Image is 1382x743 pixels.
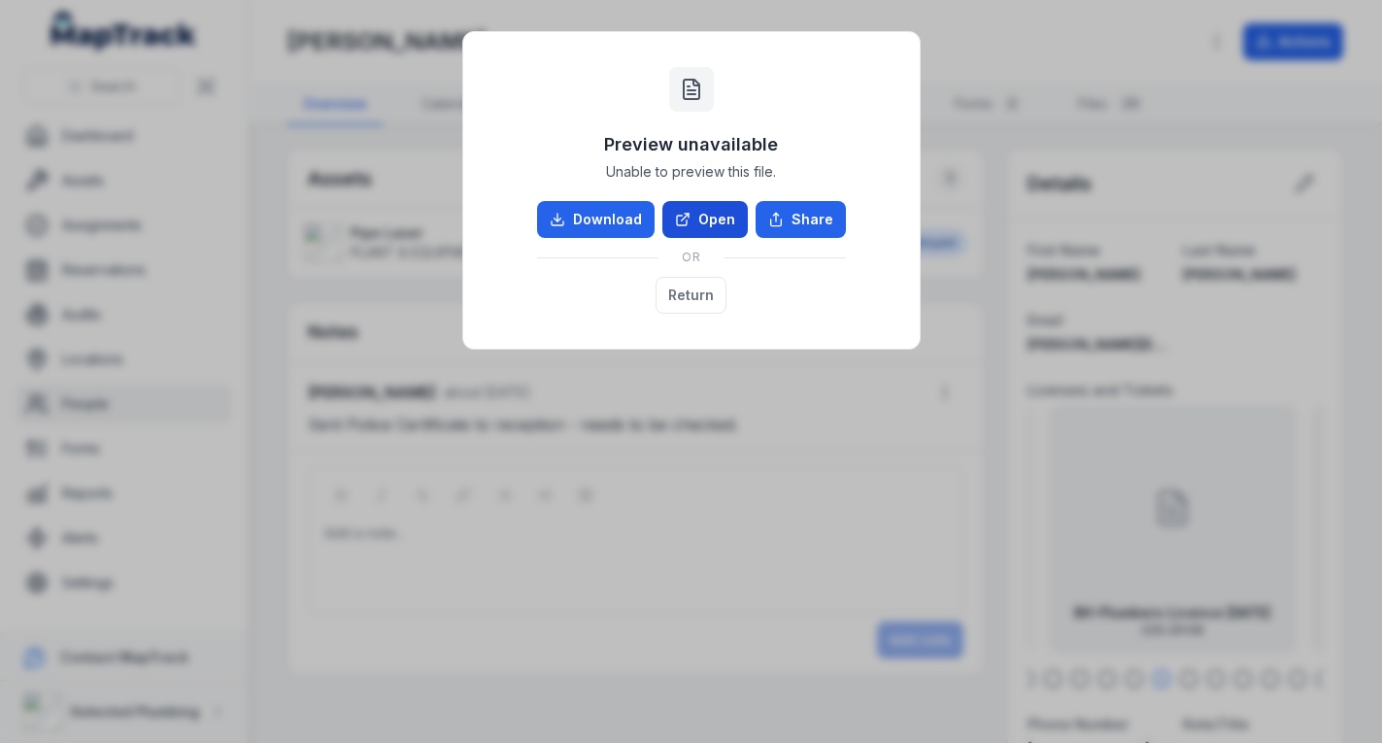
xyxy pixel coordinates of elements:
button: Return [656,277,726,314]
button: Share [756,201,846,238]
h3: Preview unavailable [604,131,778,158]
a: Download [537,201,655,238]
a: Open [662,201,748,238]
div: OR [537,238,846,277]
span: Unable to preview this file. [606,162,776,182]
